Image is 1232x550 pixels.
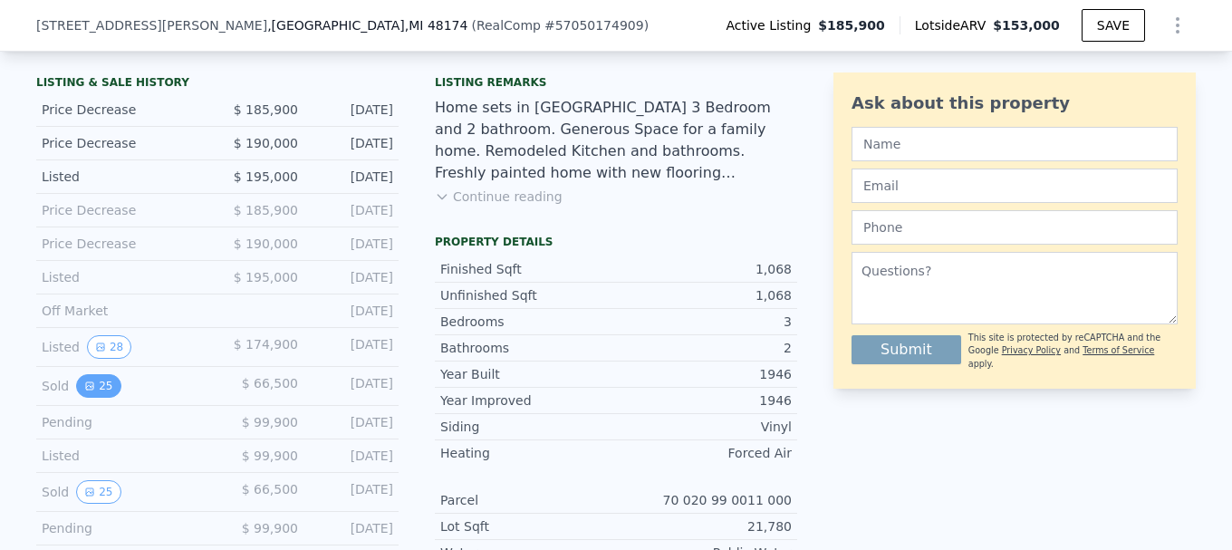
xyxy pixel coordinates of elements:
div: Off Market [42,302,203,320]
span: , MI 48174 [405,18,468,33]
input: Email [852,169,1178,203]
span: $ 195,000 [234,169,298,184]
span: $ 99,900 [242,449,298,463]
span: Active Listing [726,16,818,34]
span: RealComp [476,18,541,33]
div: Parcel [440,491,616,509]
div: Unfinished Sqft [440,286,616,304]
div: Pending [42,413,203,431]
div: 3 [616,313,792,331]
div: Property details [435,235,797,249]
span: $ 99,900 [242,521,298,536]
button: View historical data [76,374,120,398]
div: Finished Sqft [440,260,616,278]
div: [DATE] [313,519,393,537]
div: [DATE] [313,480,393,504]
div: Price Decrease [42,235,203,253]
div: [DATE] [313,413,393,431]
div: Vinyl [616,418,792,436]
div: 1,068 [616,286,792,304]
div: Home sets in [GEOGRAPHIC_DATA] 3 Bedroom and 2 bathroom. Generous Space for a family home. Remode... [435,97,797,184]
span: $ 66,500 [242,376,298,391]
button: SAVE [1082,9,1145,42]
div: This site is protected by reCAPTCHA and the Google and apply. [968,332,1178,371]
a: Terms of Service [1083,345,1154,355]
span: $ 190,000 [234,236,298,251]
div: Bathrooms [440,339,616,357]
span: $ 195,000 [234,270,298,285]
span: , [GEOGRAPHIC_DATA] [267,16,467,34]
div: [DATE] [313,168,393,186]
div: Listed [42,447,203,465]
div: [DATE] [313,302,393,320]
div: [DATE] [313,447,393,465]
div: Year Improved [440,391,616,410]
div: [DATE] [313,134,393,152]
div: Year Built [440,365,616,383]
div: [DATE] [313,268,393,286]
div: 70 020 99 0011 000 [616,491,792,509]
div: Price Decrease [42,134,203,152]
span: $ 190,000 [234,136,298,150]
div: Forced Air [616,444,792,462]
div: ( ) [471,16,649,34]
span: # 57050174909 [544,18,644,33]
div: Listed [42,168,203,186]
div: Listed [42,268,203,286]
div: Heating [440,444,616,462]
button: View historical data [87,335,131,359]
a: Privacy Policy [1002,345,1061,355]
span: $ 185,900 [234,203,298,217]
div: Lot Sqft [440,517,616,536]
span: $ 174,900 [234,337,298,352]
div: LISTING & SALE HISTORY [36,75,399,93]
div: [DATE] [313,101,393,119]
span: $153,000 [993,18,1060,33]
div: 1,068 [616,260,792,278]
div: Sold [42,374,203,398]
div: 2 [616,339,792,357]
span: [STREET_ADDRESS][PERSON_NAME] [36,16,267,34]
div: Price Decrease [42,101,203,119]
div: Listing remarks [435,75,797,90]
div: Price Decrease [42,201,203,219]
span: $ 66,500 [242,482,298,497]
div: Bedrooms [440,313,616,331]
button: View historical data [76,480,120,504]
div: [DATE] [313,235,393,253]
span: Lotside ARV [915,16,993,34]
div: [DATE] [313,335,393,359]
span: $ 185,900 [234,102,298,117]
div: Listed [42,335,203,359]
div: Sold [42,480,203,504]
button: Submit [852,335,961,364]
div: [DATE] [313,201,393,219]
div: Siding [440,418,616,436]
input: Name [852,127,1178,161]
div: 21,780 [616,517,792,536]
button: Continue reading [435,188,563,206]
div: [DATE] [313,374,393,398]
input: Phone [852,210,1178,245]
button: Show Options [1160,7,1196,43]
span: $ 99,900 [242,415,298,429]
span: $185,900 [818,16,885,34]
div: 1946 [616,365,792,383]
div: Pending [42,519,203,537]
div: Ask about this property [852,91,1178,116]
div: 1946 [616,391,792,410]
